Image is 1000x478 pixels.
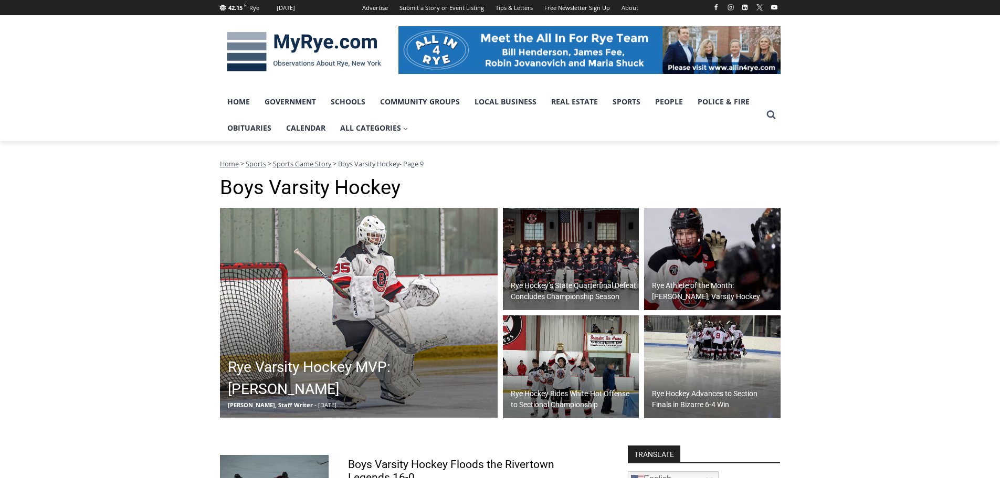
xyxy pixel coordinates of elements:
div: - Page 9 [220,158,781,169]
a: Linkedin [739,1,751,14]
div: Rye [249,3,259,13]
img: (PHOTO: The Rye Hockey Team before their come-from-behind victory over the Suffern Mounties. Cont... [644,315,781,418]
span: Boys Varsity Hockey [338,159,399,168]
span: > [268,159,271,168]
span: F [244,2,246,8]
a: Sports [246,159,266,168]
a: Rye Hockey Rides White-Hot Offense to Sectional Championship [503,315,639,418]
span: [PERSON_NAME], Staff Writer [228,401,313,409]
span: [DATE] [318,401,336,409]
a: Rye Hockey Advances to Section Finals in Bizarre 6-4 Win [644,315,781,418]
span: > [333,159,336,168]
nav: Primary Navigation [220,89,762,142]
a: All Categories [333,115,416,141]
a: People [648,89,690,115]
h2: Rye Varsity Hockey MVP: [PERSON_NAME] [228,356,495,400]
div: [DATE] [277,3,295,13]
a: Rye Varsity Hockey MVP: [PERSON_NAME] [PERSON_NAME], Staff Writer - [DATE] [220,208,498,418]
strong: TRANSLATE [628,445,680,462]
button: View Search Form [762,105,781,124]
a: Calendar [279,115,333,141]
a: YouTube [768,1,781,14]
img: All in for Rye [398,26,781,73]
h2: Rye Athlete of the Month: [PERSON_NAME], Varsity Hockey [652,280,778,302]
h2: Rye Hockey Rides White-Hot Offense to Sectional Championship [511,388,637,410]
nav: Breadcrumbs [220,158,781,169]
span: All Categories [340,122,408,134]
a: Home [220,89,257,115]
a: Rye Hockey’s State Quarterfinal Defeat Concludes Championship Season [503,208,639,311]
a: Home [220,159,239,168]
h2: Rye Hockey’s State Quarterfinal Defeat Concludes Championship Season [511,280,637,302]
img: (PHOTO: The 2024-25 Rye Varsity Hockey Team.) [503,208,639,311]
a: Government [257,89,323,115]
a: Police & Fire [690,89,757,115]
a: Rye Athlete of the Month: [PERSON_NAME], Varsity Hockey [644,208,781,311]
a: Facebook [710,1,722,14]
a: Sports Game Story [273,159,331,168]
h1: Boys Varsity Hockey [220,176,781,200]
a: Community Groups [373,89,467,115]
span: - [314,401,317,409]
a: X [753,1,766,14]
h2: Rye Hockey Advances to Section Finals in Bizarre 6-4 Win [652,388,778,410]
img: (PHOTO: Rye Hockey's captains lift the Section 1 Division 2 championship trophy on Sunday, March ... [503,315,639,418]
img: (PHOTO: Rye Varsity Hockey's 2024-25 MVP: sophomore Fernando Mosqera. Contributed) [220,208,498,418]
a: Sports [605,89,648,115]
a: Real Estate [544,89,605,115]
img: MyRye.com [220,25,388,79]
img: (PHOTO: Rye Athlete of the Month (February 2025) Drew Dolan celebrates a goal against Pelham. Con... [644,208,781,311]
span: > [240,159,244,168]
a: Instagram [724,1,737,14]
a: Obituaries [220,115,279,141]
a: Schools [323,89,373,115]
a: Local Business [467,89,544,115]
span: 42.15 [228,4,243,12]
